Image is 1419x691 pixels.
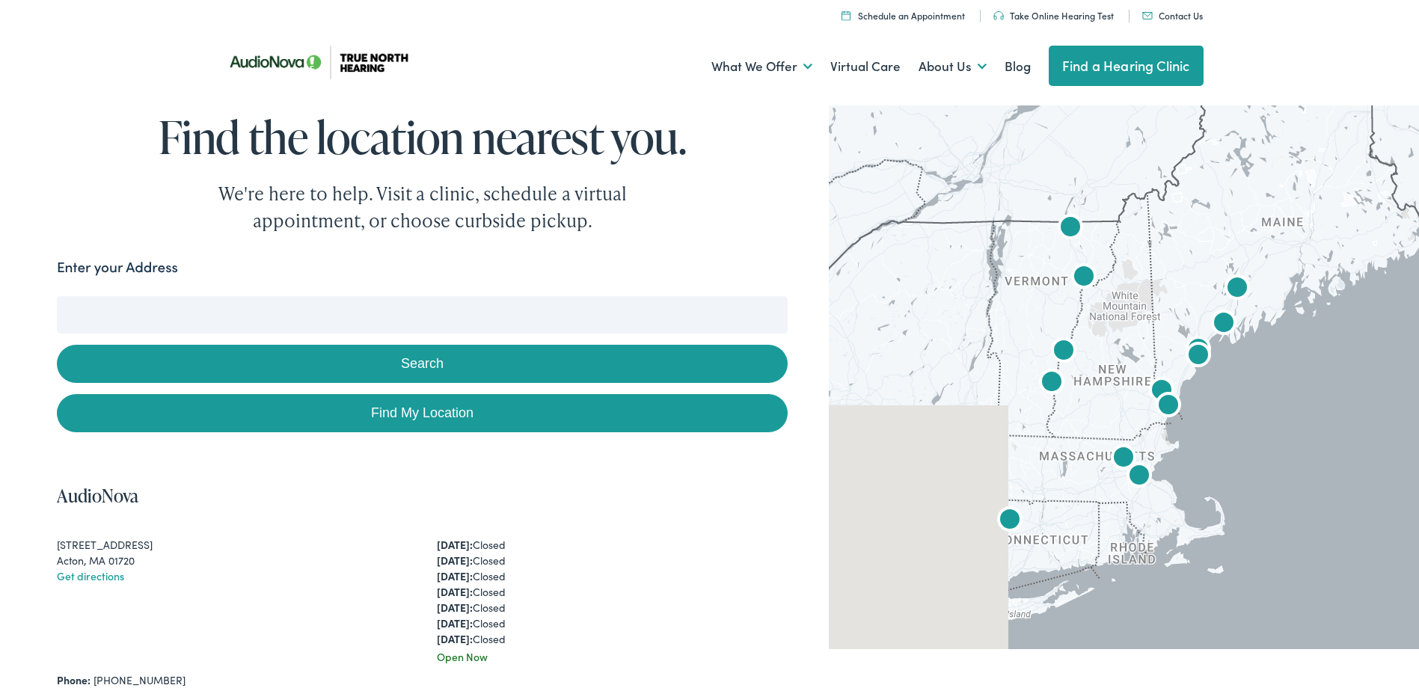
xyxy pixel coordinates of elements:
strong: [DATE]: [437,584,473,599]
a: Blog [1005,39,1031,94]
div: AudioNova [1180,333,1216,369]
strong: [DATE]: [437,553,473,568]
a: Contact Us [1142,9,1203,22]
div: We're here to help. Visit a clinic, schedule a virtual appointment, or choose curbside pickup. [183,180,662,234]
div: AudioNova [1206,307,1242,343]
strong: [DATE]: [437,537,473,552]
strong: Phone: [57,672,91,687]
a: Virtual Care [830,39,901,94]
div: AudioNova [1066,260,1102,296]
div: AudioNova [1180,339,1216,375]
img: Mail icon in color code ffb348, used for communication purposes [1142,12,1153,19]
img: Icon symbolizing a calendar in color code ffb348 [842,10,851,20]
strong: [DATE]: [437,568,473,583]
a: Take Online Hearing Test [993,9,1114,22]
a: About Us [919,39,987,94]
div: AudioNova [992,503,1028,539]
div: Acton, MA 01720 [57,553,408,568]
div: AudioNova [1034,366,1070,402]
div: [STREET_ADDRESS] [57,537,408,553]
div: Open Now [437,649,788,665]
div: AudioNova [1106,441,1141,477]
strong: [DATE]: [437,631,473,646]
div: AudioNova [1052,211,1088,247]
input: Enter your address or zip code [57,296,788,334]
div: Closed Closed Closed Closed Closed Closed Closed [437,537,788,647]
h1: Find the location nearest you. [57,112,788,162]
button: Search [57,345,788,383]
a: AudioNova [57,483,138,508]
a: Schedule an Appointment [842,9,965,22]
label: Enter your Address [57,257,178,278]
a: Find My Location [57,394,788,432]
a: [PHONE_NUMBER] [94,672,186,687]
div: AudioNova [1121,459,1157,495]
div: True North Hearing by AudioNova [1046,334,1082,370]
div: AudioNova [1150,389,1186,425]
a: Get directions [57,568,124,583]
div: AudioNova [1144,374,1180,410]
img: Headphones icon in color code ffb348 [993,11,1004,20]
strong: [DATE]: [437,615,473,630]
a: What We Offer [711,39,812,94]
a: Find a Hearing Clinic [1049,46,1204,86]
strong: [DATE]: [437,600,473,615]
div: True North Hearing by AudioNova [1219,271,1255,307]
